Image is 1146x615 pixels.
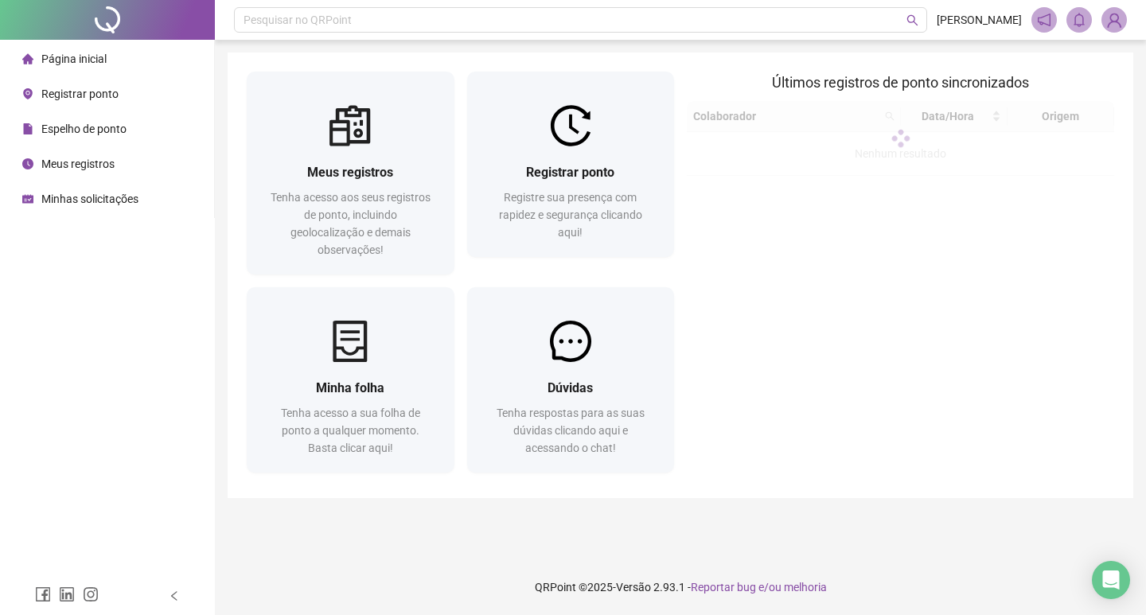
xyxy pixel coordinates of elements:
[41,193,138,205] span: Minhas solicitações
[1037,13,1051,27] span: notification
[22,123,33,134] span: file
[316,380,384,395] span: Minha folha
[467,72,675,257] a: Registrar pontoRegistre sua presença com rapidez e segurança clicando aqui!
[497,407,645,454] span: Tenha respostas para as suas dúvidas clicando aqui e acessando o chat!
[467,287,675,473] a: DúvidasTenha respostas para as suas dúvidas clicando aqui e acessando o chat!
[22,53,33,64] span: home
[41,158,115,170] span: Meus registros
[22,193,33,204] span: schedule
[772,74,1029,91] span: Últimos registros de ponto sincronizados
[271,191,431,256] span: Tenha acesso aos seus registros de ponto, incluindo geolocalização e demais observações!
[691,581,827,594] span: Reportar bug e/ou melhoria
[22,158,33,169] span: clock-circle
[526,165,614,180] span: Registrar ponto
[59,586,75,602] span: linkedin
[35,586,51,602] span: facebook
[215,559,1146,615] footer: QRPoint © 2025 - 2.93.1 -
[41,123,127,135] span: Espelho de ponto
[41,53,107,65] span: Página inicial
[548,380,593,395] span: Dúvidas
[247,287,454,473] a: Minha folhaTenha acesso a sua folha de ponto a qualquer momento. Basta clicar aqui!
[22,88,33,99] span: environment
[937,11,1022,29] span: [PERSON_NAME]
[41,88,119,100] span: Registrar ponto
[1092,561,1130,599] div: Open Intercom Messenger
[307,165,393,180] span: Meus registros
[906,14,918,26] span: search
[83,586,99,602] span: instagram
[281,407,420,454] span: Tenha acesso a sua folha de ponto a qualquer momento. Basta clicar aqui!
[1102,8,1126,32] img: 84422
[169,590,180,601] span: left
[1072,13,1086,27] span: bell
[616,581,651,594] span: Versão
[247,72,454,274] a: Meus registrosTenha acesso aos seus registros de ponto, incluindo geolocalização e demais observa...
[499,191,642,239] span: Registre sua presença com rapidez e segurança clicando aqui!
